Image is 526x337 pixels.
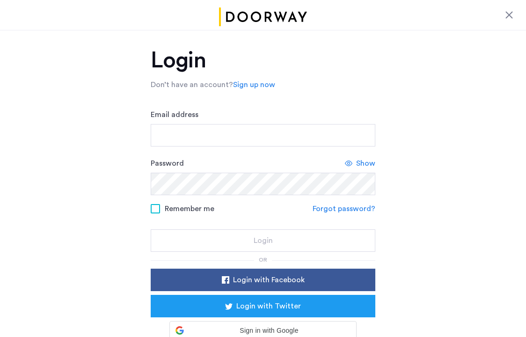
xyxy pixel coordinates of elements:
span: Login with Twitter [236,300,301,312]
button: button [151,269,375,291]
button: button [151,229,375,252]
h1: Login [151,49,375,72]
span: Sign in with Google [188,326,351,336]
a: Sign up now [233,79,275,90]
span: Login with Facebook [233,274,305,286]
span: Don’t have an account? [151,81,233,88]
span: or [259,257,267,263]
span: Login [254,235,273,246]
span: Show [356,158,375,169]
label: Password [151,158,184,169]
button: button [151,295,375,317]
a: Forgot password? [313,203,375,214]
label: Email address [151,109,198,120]
img: logo [217,7,309,26]
span: Remember me [165,203,214,214]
